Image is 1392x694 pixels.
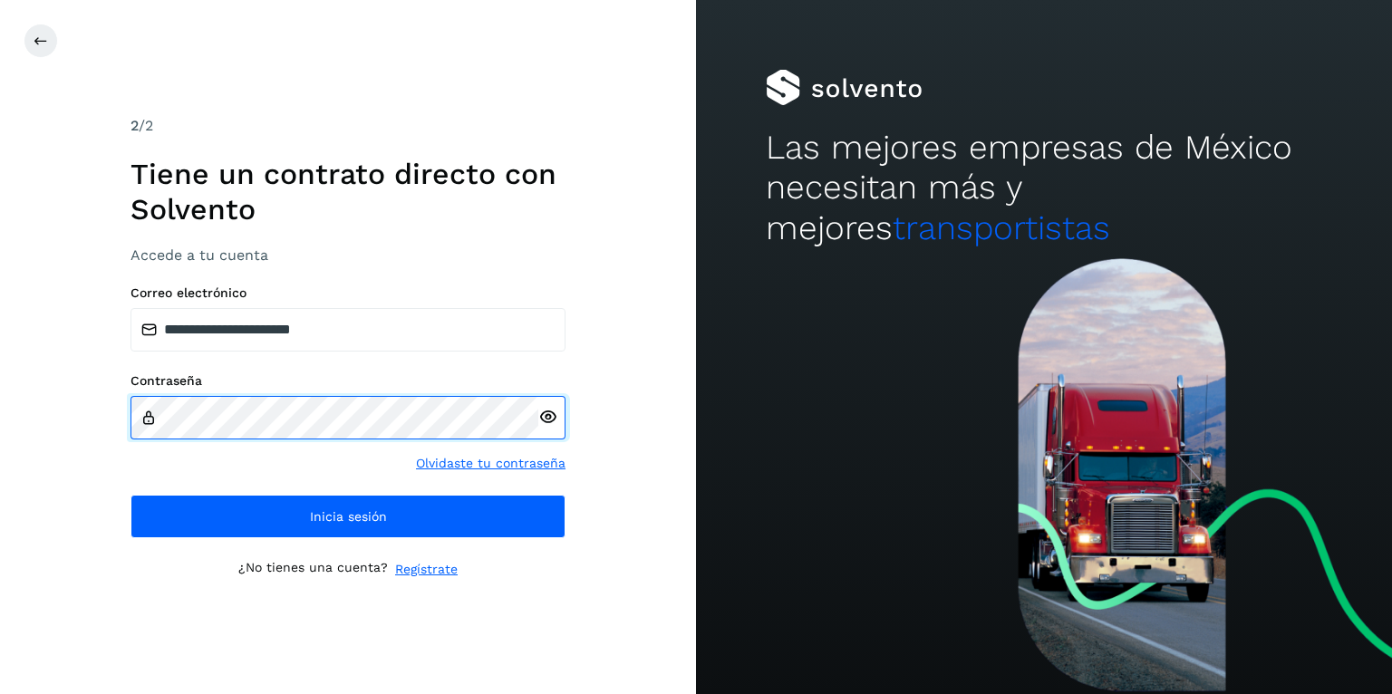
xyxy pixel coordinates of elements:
[766,128,1322,248] h2: Las mejores empresas de México necesitan más y mejores
[130,115,565,137] div: /2
[395,560,458,579] a: Regístrate
[416,454,565,473] a: Olvidaste tu contraseña
[238,560,388,579] p: ¿No tienes una cuenta?
[130,495,565,538] button: Inicia sesión
[130,373,565,389] label: Contraseña
[130,157,565,227] h1: Tiene un contrato directo con Solvento
[893,208,1110,247] span: transportistas
[310,510,387,523] span: Inicia sesión
[130,117,139,134] span: 2
[130,285,565,301] label: Correo electrónico
[130,246,565,264] h3: Accede a tu cuenta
